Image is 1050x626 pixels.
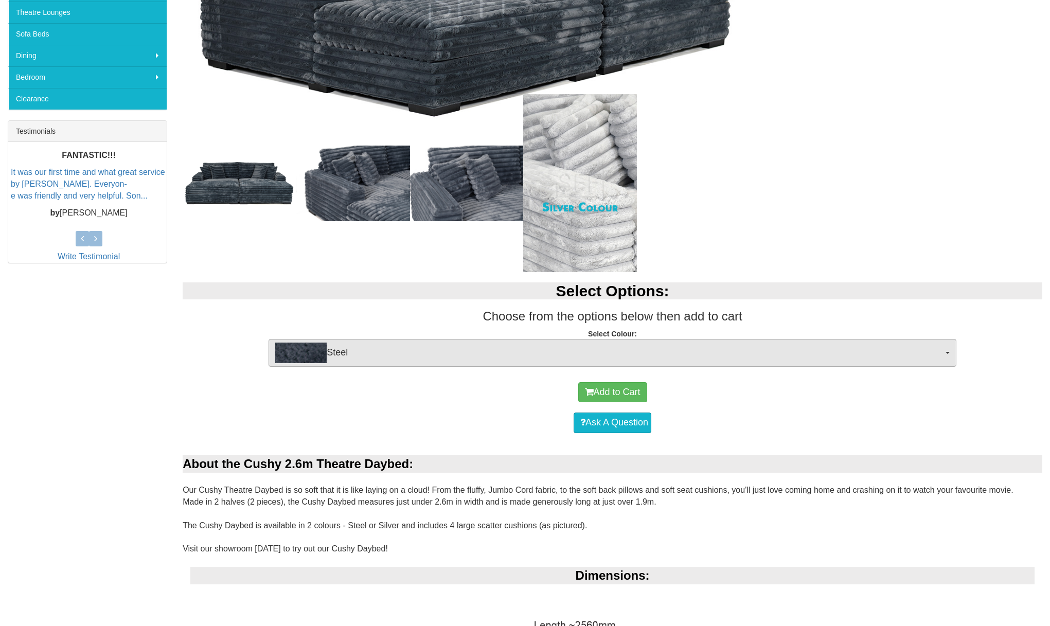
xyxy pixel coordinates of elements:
[58,252,120,261] a: Write Testimonial
[183,310,1042,323] h3: Choose from the options below then add to cart
[62,151,116,159] b: FANTASTIC!!!
[578,382,647,403] button: Add to Cart
[588,330,637,338] strong: Select Colour:
[8,88,167,110] a: Clearance
[183,455,1042,473] div: About the Cushy 2.6m Theatre Daybed:
[269,339,956,367] button: SteelSteel
[190,567,1035,584] div: Dimensions:
[574,413,651,433] a: Ask A Question
[8,2,167,23] a: Theatre Lounges
[8,66,167,88] a: Bedroom
[50,208,60,217] b: by
[8,23,167,45] a: Sofa Beds
[11,207,167,219] p: [PERSON_NAME]
[8,121,167,142] div: Testimonials
[556,282,669,299] b: Select Options:
[275,343,327,363] img: Steel
[11,168,165,200] a: It was our first time and what great service by [PERSON_NAME]. Everyon-e was friendly and very he...
[275,343,943,363] span: Steel
[8,45,167,66] a: Dining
